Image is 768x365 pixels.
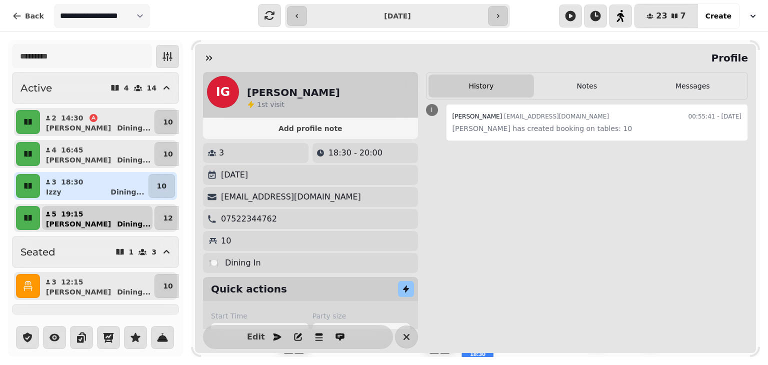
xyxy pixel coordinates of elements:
p: 3 [219,147,224,159]
label: Start Time [211,311,308,321]
p: [PERSON_NAME] [46,219,111,229]
p: 🍽️ [209,257,219,269]
button: 237 [634,4,697,28]
p: [PERSON_NAME] [46,123,111,133]
p: [PERSON_NAME] has created booking on tables: 10 [452,122,741,134]
button: Add profile note [207,122,414,135]
p: 2 [51,113,57,123]
span: st [261,100,270,108]
p: 10 [221,235,231,247]
button: 318:30IzzyDining... [42,174,146,198]
div: [EMAIL_ADDRESS][DOMAIN_NAME] [452,110,609,122]
p: 3 [151,248,156,255]
p: Dining ... [117,155,150,165]
button: Seated13 [12,236,179,268]
p: 18:30 [61,177,83,187]
span: 1 [257,100,261,108]
p: 10 [157,181,166,191]
span: Back [25,12,44,19]
p: Dining ... [110,187,144,197]
p: Dining ... [117,219,150,229]
span: IG [216,86,230,98]
span: 7 [680,12,686,20]
p: 1 [129,248,134,255]
p: 4 [51,145,57,155]
button: Active414 [12,72,179,104]
p: [EMAIL_ADDRESS][DOMAIN_NAME] [221,191,361,203]
p: Dining In [225,257,261,269]
span: [PERSON_NAME] [452,113,502,120]
button: 10 [154,274,181,298]
p: 19:15 [61,209,83,219]
p: 12 [163,213,172,223]
p: 10 [163,281,172,291]
label: Party size [312,311,410,321]
button: 10 [154,110,181,134]
p: 12:15 [61,277,83,287]
button: Create [697,4,739,28]
p: 10 [163,149,172,159]
p: [DATE] [221,169,248,181]
button: Edit [246,327,266,347]
h2: Quick actions [211,282,287,296]
span: I [431,107,433,113]
p: 07522344762 [221,213,277,225]
p: 18:30 - 20:00 [328,147,382,159]
time: 00:55:41 - [DATE] [688,110,741,122]
button: 12 [154,206,181,230]
button: 10 [154,142,181,166]
button: 312:15[PERSON_NAME]Dining... [42,274,152,298]
p: 4 [124,84,129,91]
h2: Profile [707,51,748,65]
p: Dining ... [117,123,150,133]
p: 3 [51,277,57,287]
h2: Active [20,81,52,95]
p: Izzy [46,187,61,197]
h2: Removed [20,313,69,327]
span: 23 [656,12,667,20]
p: [PERSON_NAME] [46,287,111,297]
button: 519:15[PERSON_NAME]Dining... [42,206,152,230]
button: 416:45[PERSON_NAME]Dining... [42,142,152,166]
p: 16:45 [61,145,83,155]
span: Add profile note [215,125,406,132]
span: Create [705,12,731,19]
p: visit [257,99,284,109]
p: 14:30 [61,113,83,123]
h2: [PERSON_NAME] [247,85,340,99]
button: 214:30[PERSON_NAME]Dining... [42,110,152,134]
p: [PERSON_NAME] [46,155,111,165]
button: Notes [534,74,639,97]
button: Back [4,4,52,28]
p: 5 [51,209,57,219]
p: 3 [51,177,57,187]
p: Dining ... [117,287,150,297]
p: 14 [147,84,156,91]
button: Removed12 [12,304,179,336]
h2: Seated [20,245,55,259]
p: 10 [163,117,172,127]
button: 10 [148,174,175,198]
span: Edit [250,333,262,341]
button: History [428,74,534,97]
button: Messages [640,74,745,97]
